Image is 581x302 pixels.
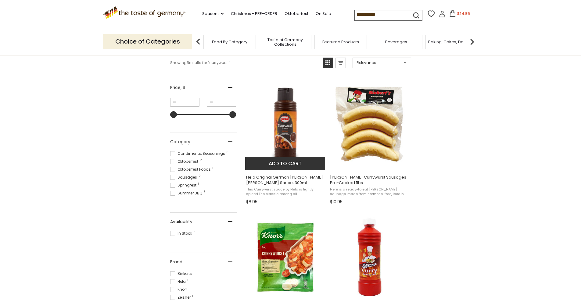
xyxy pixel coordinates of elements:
span: 3 [204,190,206,194]
span: This Currywurst sauce by Hela is lightly spiced.The classic among all [PERSON_NAME] ketchups in [... [246,187,325,197]
span: – [199,99,207,105]
a: Binkert's Currywurst Sausages Pre-Cooked 1lbs. [329,79,410,207]
span: 1 [192,295,193,298]
a: On Sale [316,10,331,17]
span: $24.95 [457,11,470,16]
span: Availability [170,219,192,225]
span: 3 [227,151,228,154]
a: Seasons [202,10,224,17]
a: Oktoberfest [285,10,308,17]
button: Add to cart [245,157,325,170]
span: Oktoberfest [170,159,200,164]
span: Zeisner [170,295,192,300]
span: Oktoberfest Foods [170,167,213,172]
a: View grid mode [323,58,333,68]
a: Christmas - PRE-ORDER [231,10,277,17]
a: Food By Category [212,40,247,44]
button: $24.95 [447,10,473,19]
span: 1 [212,167,213,170]
div: Showing results for " " [170,58,318,68]
span: Relevance [357,60,401,66]
img: next arrow [466,36,478,48]
span: Category [170,139,190,145]
span: 3 [194,231,195,234]
span: Brand [170,259,182,265]
span: Springfest [170,183,198,188]
span: $8.95 [246,199,257,205]
a: Featured Products [322,40,359,44]
span: Hela [170,279,188,284]
p: Choice of Categories [103,34,192,49]
span: [PERSON_NAME] Currywurst Sausages Pre-Cooked 1lbs. [330,175,409,186]
a: View list mode [335,58,346,68]
a: Beverages [385,40,407,44]
a: Taste of Germany Collections [261,37,310,47]
img: Zeisner Curry Ketchup, hot, 17.5 oz [329,217,410,298]
a: Baking, Cakes, Desserts [428,40,475,44]
span: Condiments, Seasonings [170,151,227,156]
img: previous arrow [192,36,204,48]
b: 5 [187,60,189,66]
span: 2 [200,159,202,162]
span: Summer BBQ [170,190,204,196]
span: $10.95 [330,199,343,205]
span: Price [170,84,185,91]
span: 2 [199,175,201,178]
img: Hela Mild Currywurst Sauce [245,84,326,165]
a: Sort options [353,58,411,68]
span: 1 [187,279,188,282]
span: , $ [181,84,185,91]
span: Sausages [170,175,199,180]
span: Knorr [170,287,189,292]
span: Hela Original German [PERSON_NAME] [PERSON_NAME] Sauce, 300ml [246,175,325,186]
span: Here is a ready-to eat [PERSON_NAME] sausage, made from hormone-free, locally-sourced premium por... [330,187,409,197]
span: Binkerts [170,271,194,276]
span: In Stock [170,231,194,236]
a: Hela Original German Curry Wurst Sauce, 300ml [245,79,326,207]
span: 1 [193,271,194,274]
img: Binkert's Currywurst Sausages Pre-Cooked 1lbs. [329,84,410,165]
span: 1 [198,183,199,186]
